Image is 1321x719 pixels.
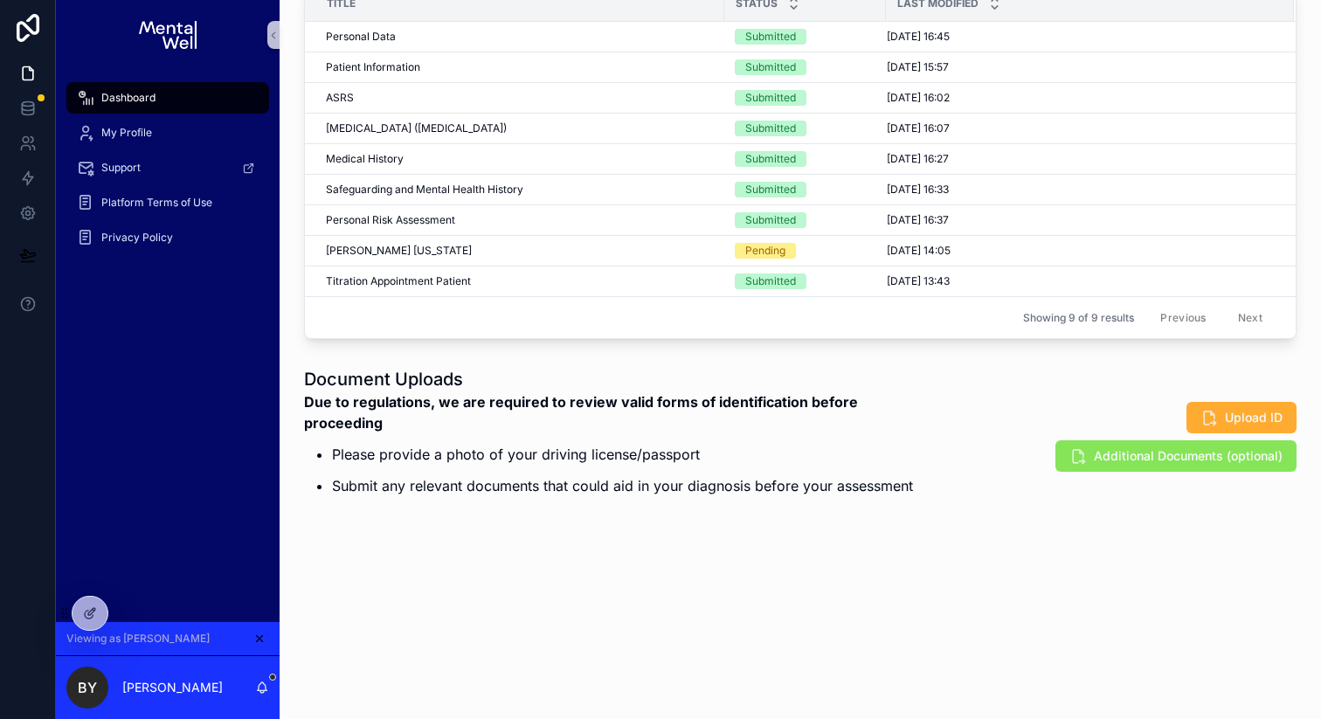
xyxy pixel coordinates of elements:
[326,91,354,105] span: ASRS
[887,60,949,74] span: [DATE] 15:57
[745,59,796,75] div: Submitted
[745,273,796,289] div: Submitted
[326,60,420,74] span: Patient Information
[332,475,930,496] p: Submit any relevant documents that could aid in your diagnosis before your assessment
[745,151,796,167] div: Submitted
[887,274,950,288] span: [DATE] 13:43
[66,187,269,218] a: Platform Terms of Use
[332,444,930,465] p: Please provide a photo of your driving license/passport
[745,121,796,136] div: Submitted
[101,91,156,105] span: Dashboard
[78,677,97,698] span: BY
[745,182,796,197] div: Submitted
[139,21,196,49] img: App logo
[66,152,269,183] a: Support
[326,274,471,288] span: Titration Appointment Patient
[745,212,796,228] div: Submitted
[326,152,404,166] span: Medical History
[745,243,785,259] div: Pending
[101,161,141,175] span: Support
[1186,402,1297,433] button: Upload ID
[304,367,930,391] h1: Document Uploads
[1023,311,1134,325] span: Showing 9 of 9 results
[66,222,269,253] a: Privacy Policy
[66,632,210,646] span: Viewing as [PERSON_NAME]
[887,91,950,105] span: [DATE] 16:02
[887,30,950,44] span: [DATE] 16:45
[326,121,507,135] span: [MEDICAL_DATA] ([MEDICAL_DATA])
[326,30,396,44] span: Personal Data
[56,70,280,276] div: scrollable content
[1055,440,1297,472] button: Additional Documents (optional)
[1094,447,1283,465] span: Additional Documents (optional)
[66,82,269,114] a: Dashboard
[326,213,455,227] span: Personal Risk Assessment
[887,213,949,227] span: [DATE] 16:37
[745,29,796,45] div: Submitted
[887,121,950,135] span: [DATE] 16:07
[326,183,523,197] span: Safeguarding and Mental Health History
[887,152,949,166] span: [DATE] 16:27
[1225,409,1283,426] span: Upload ID
[326,244,472,258] span: [PERSON_NAME] [US_STATE]
[122,679,223,696] p: [PERSON_NAME]
[101,126,152,140] span: My Profile
[101,196,212,210] span: Platform Terms of Use
[887,244,951,258] span: [DATE] 14:05
[304,393,858,432] strong: Due to regulations, we are required to review valid forms of identification before proceeding
[101,231,173,245] span: Privacy Policy
[887,183,949,197] span: [DATE] 16:33
[66,117,269,149] a: My Profile
[745,90,796,106] div: Submitted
